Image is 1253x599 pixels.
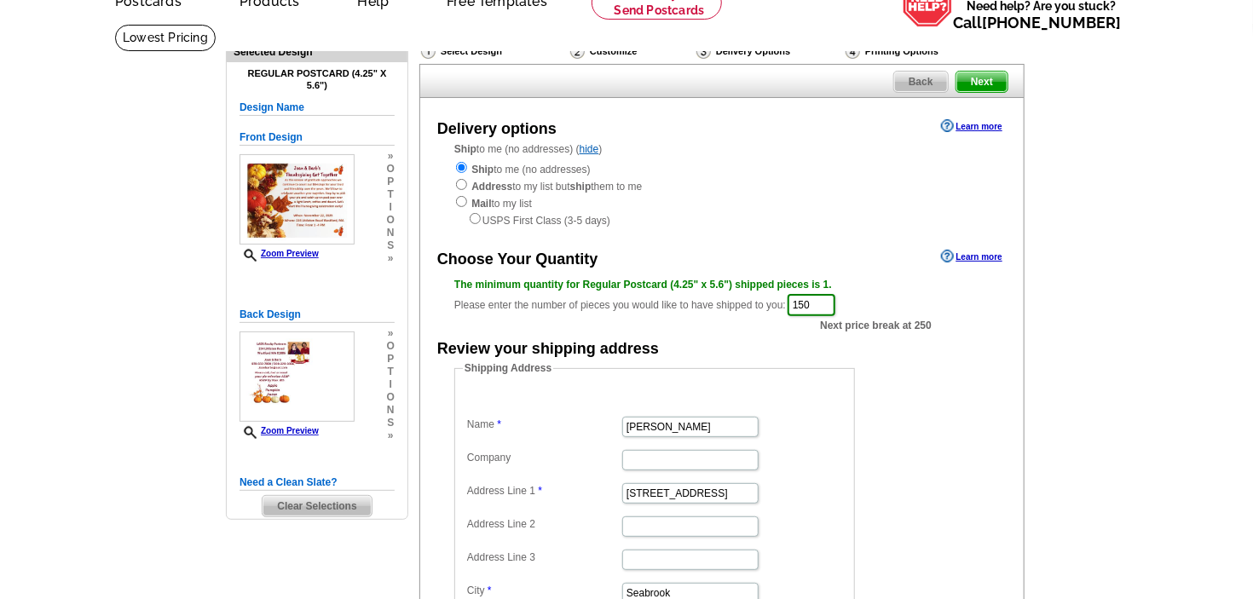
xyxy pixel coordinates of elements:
label: City [467,583,621,598]
span: s [387,239,395,252]
label: Address Line 1 [467,483,621,498]
span: o [387,163,395,176]
span: o [387,214,395,227]
strong: Ship [471,164,494,176]
div: The minimum quantity for Regular Postcard (4.25" x 5.6") shipped pieces is 1. [454,277,990,292]
span: p [387,353,395,366]
h4: Regular Postcard (4.25" x 5.6") [240,68,395,90]
span: Clear Selections [263,496,371,516]
legend: Shipping Address [463,360,553,376]
img: small-thumb.jpg [240,331,355,422]
div: to me (no addresses) ( ) [420,141,1024,228]
h5: Front Design [240,130,395,146]
span: » [387,252,395,265]
a: Zoom Preview [240,249,319,258]
span: n [387,404,395,417]
strong: ship [570,181,592,193]
h5: Design Name [240,100,395,116]
span: t [387,188,395,201]
span: o [387,340,395,353]
span: s [387,417,395,429]
span: Next [956,72,1008,92]
div: Customize [569,43,695,60]
div: Review your shipping address [437,337,659,360]
img: Printing Options & Summary [846,43,860,59]
strong: Ship [454,143,476,155]
img: Select Design [421,43,436,59]
span: Next price break at 250 [820,318,932,333]
h5: Need a Clean Slate? [240,475,395,491]
div: Delivery options [437,118,557,141]
span: t [387,366,395,378]
span: n [387,227,395,239]
div: Delivery Options [695,43,844,64]
div: Select Design [419,43,569,64]
span: Call [953,14,1121,32]
img: Delivery Options [696,43,711,59]
label: Address Line 3 [467,550,621,565]
span: Back [894,72,948,92]
div: USPS First Class (3-5 days) [454,211,990,228]
strong: Mail [471,198,491,210]
div: to me (no addresses) to my list but them to me to my list [454,160,990,228]
span: i [387,378,395,391]
a: [PHONE_NUMBER] [982,14,1121,32]
strong: Address [471,181,512,193]
span: » [387,327,395,340]
span: » [387,429,395,442]
h5: Back Design [240,307,395,323]
label: Company [467,450,621,465]
a: Learn more [941,119,1002,133]
label: Address Line 2 [467,516,621,532]
iframe: LiveChat chat widget [912,203,1253,599]
a: Zoom Preview [240,426,319,435]
span: p [387,176,395,188]
div: Please enter the number of pieces you would like to have shipped to you: [454,277,990,318]
div: Printing Options [844,43,996,60]
span: o [387,391,395,404]
a: hide [580,143,599,155]
div: Choose Your Quantity [437,248,598,271]
label: Name [467,417,621,432]
span: i [387,201,395,214]
div: Selected Design [227,43,407,60]
img: small-thumb.jpg [240,154,355,245]
a: Back [893,71,949,93]
img: Customize [570,43,585,59]
span: » [387,150,395,163]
